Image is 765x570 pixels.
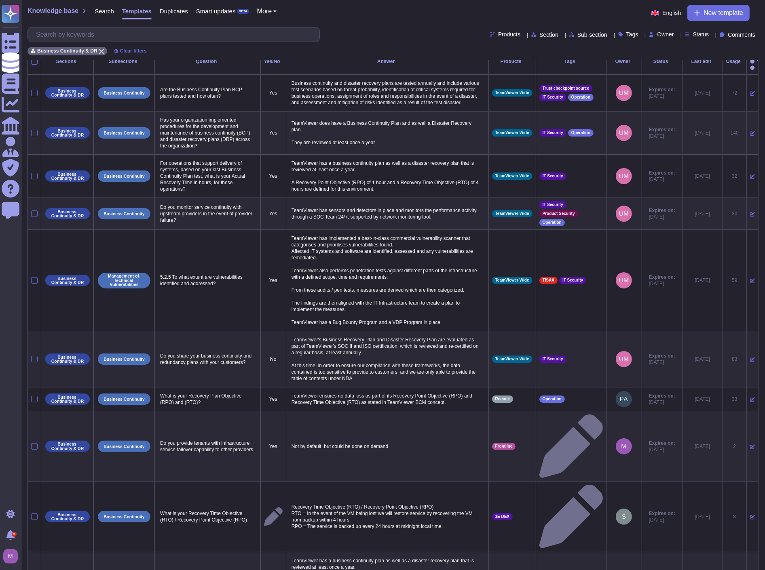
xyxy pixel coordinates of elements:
span: Owner [657,32,674,37]
p: 5.2.5 To what extent are vulnerabilities identified and addressed? [158,272,257,289]
span: [DATE] [649,280,675,287]
span: Trust checkpoint source [543,86,590,90]
span: [DATE] [649,446,675,453]
span: IT Security [543,131,563,135]
span: Sub-section [577,32,607,38]
span: [DATE] [649,93,675,99]
img: user [616,168,632,184]
p: Yes [264,173,283,179]
span: Operation [543,397,562,401]
span: IT Security [562,278,583,282]
div: 32 [726,173,743,179]
span: TeamViewer Wide [495,278,529,282]
div: Status [645,59,679,64]
span: Tags [626,32,638,37]
p: Do you monitor service continuity with upstream providers in the event of provider failure? [158,202,257,225]
p: Business Continuity [104,357,145,362]
div: 83 [726,356,743,362]
div: 33 [726,396,743,402]
img: user [3,549,18,564]
p: Business Continuity [104,515,145,519]
p: No [264,356,283,362]
p: For operations that support delivery of systems, based on your last Business Continuity Plan test... [158,158,257,194]
p: Business Continuity [104,91,145,95]
span: TeamViewer Wide [495,131,529,135]
span: IT Security [543,203,563,207]
span: TeamViewer Wide [495,91,529,95]
span: Expires on: [649,393,675,399]
p: TeamViewer does have a Business Continuity Plan and as well a Disaster Recovery plan. They are re... [290,118,485,148]
span: [DATE] [649,359,675,366]
span: IT Security [543,95,563,99]
p: TeamViewer has a business continuity plan as well as a disaster recovery plan that is reviewed at... [290,158,485,194]
span: Search [95,8,114,14]
span: New template [704,10,743,16]
div: Yes/No [264,59,283,64]
span: Operation [543,221,562,225]
span: Expires on: [649,440,675,446]
span: Operation [571,131,590,135]
p: Business Continuity [104,397,145,402]
p: Has your organization implemented procedures for the development and maintenance of business cont... [158,115,257,151]
p: Yes [264,90,283,96]
p: Yes [264,277,283,284]
div: Subsections [97,59,151,64]
p: Business Continuity & DR [48,355,87,364]
p: Do you share your business continuity and redundancy plans with your customers? [158,351,257,368]
p: Business Continuity & DR [48,172,87,181]
p: What is your Recovery Plan Objective (RPO) and (RTO)? [158,391,257,408]
span: Expires on: [649,353,675,359]
p: Yes [264,130,283,136]
span: [DATE] [649,133,675,139]
span: [DATE] [649,517,675,523]
div: Sections [44,59,90,64]
img: user [616,125,632,141]
div: [DATE] [686,396,719,402]
span: Expires on: [649,86,675,93]
div: 2 [726,443,743,450]
div: 140 [726,130,743,136]
p: Business Continuity [104,174,145,179]
p: Business continuity and disaster recovery plans are tested annually and include various test scen... [290,78,485,108]
div: [DATE] [686,356,719,362]
div: [DATE] [686,173,719,179]
span: Expires on: [649,274,675,280]
span: Expires on: [649,510,675,517]
img: user [616,391,632,407]
div: [DATE] [686,513,719,520]
p: Yes [264,210,283,217]
button: user [2,547,23,565]
span: Operation [571,95,590,99]
div: Tags [539,59,603,64]
p: Not by default, but could be done on demand [290,441,485,452]
span: Expires on: [649,170,675,176]
span: Expires on: [649,207,675,214]
div: 5 [12,532,17,537]
span: Expires on: [649,126,675,133]
p: Yes [264,396,283,402]
span: [DATE] [649,214,675,220]
span: Templates [122,8,152,14]
div: [DATE] [686,443,719,450]
img: user [616,206,632,222]
div: 59 [726,277,743,284]
div: Products [492,59,533,64]
p: Business Continuity & DR [48,395,87,404]
p: Business Continuity & DR [48,89,87,97]
p: TeamViewer has implemented a best-in-class commercial vulnerability scanner that categorises and ... [290,233,485,328]
span: English [662,10,681,16]
span: IT Security [543,357,563,361]
p: Business Continuity & DR [48,276,87,285]
span: Section [539,32,558,38]
span: Products [498,32,520,37]
p: Recovery Time Objective (RTO) / Recovery Point Objective (RPO) RTO = In the event of the VM being... [290,502,485,532]
span: 1E DEX [495,515,510,519]
div: [DATE] [686,130,719,136]
span: TISAX [543,278,554,282]
span: Business Continuity & DR [37,48,97,53]
img: user [616,272,632,288]
p: Do you provide tenants with infrastructure service failover capability to other providers [158,438,257,455]
p: Business Continuity & DR [48,210,87,218]
span: Knowledge base [27,8,78,14]
span: Status [693,32,709,37]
